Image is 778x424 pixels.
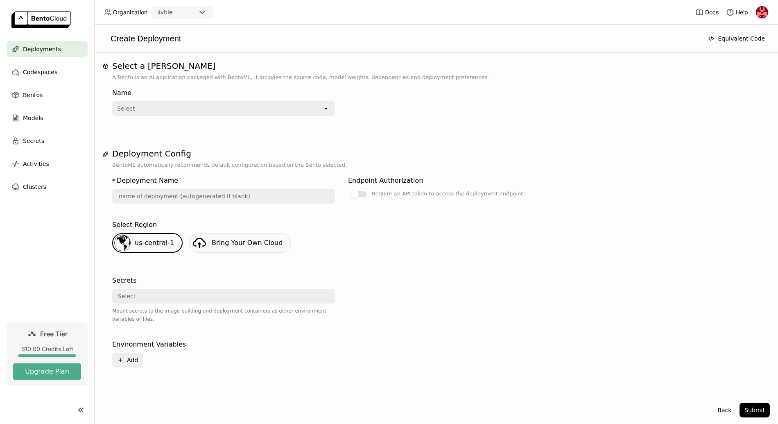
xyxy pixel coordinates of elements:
img: Uri Vinetz [756,6,768,18]
a: Codespaces [7,64,88,80]
a: Deployments [7,41,88,57]
span: Docs [705,9,719,16]
button: Upgrade Plan [13,363,81,380]
span: Help [736,9,748,16]
span: Clusters [23,182,46,192]
a: Free Tier$10.00 Credits LeftUpgrade Plan [7,322,88,386]
div: livble [157,8,172,16]
a: Activities [7,156,88,172]
span: Deployments [23,44,61,54]
span: Bentos [23,90,43,100]
a: Docs [695,8,719,16]
div: $10.00 Credits Left [13,345,81,353]
div: Help [726,8,748,16]
span: Secrets [23,136,44,146]
span: Organization [113,9,147,16]
img: logo [11,11,71,28]
span: Models [23,113,43,123]
span: Activities [23,159,49,169]
a: Bentos [7,87,88,103]
a: Clusters [7,179,88,195]
a: Models [7,110,88,126]
input: Selected livble. [173,9,174,17]
span: Free Tier [40,330,68,338]
a: Secrets [7,133,88,149]
span: Codespaces [23,67,57,77]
